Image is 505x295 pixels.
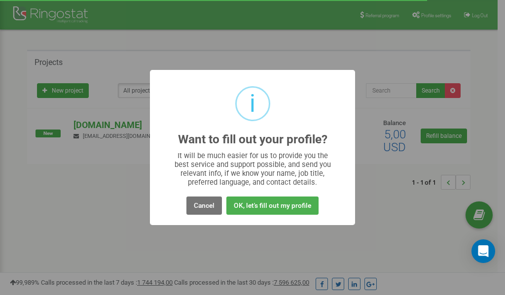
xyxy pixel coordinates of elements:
[471,239,495,263] div: Open Intercom Messenger
[250,88,255,120] div: i
[170,151,336,187] div: It will be much easier for us to provide you the best service and support possible, and send you ...
[186,197,222,215] button: Cancel
[178,133,327,146] h2: Want to fill out your profile?
[226,197,319,215] button: OK, let's fill out my profile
